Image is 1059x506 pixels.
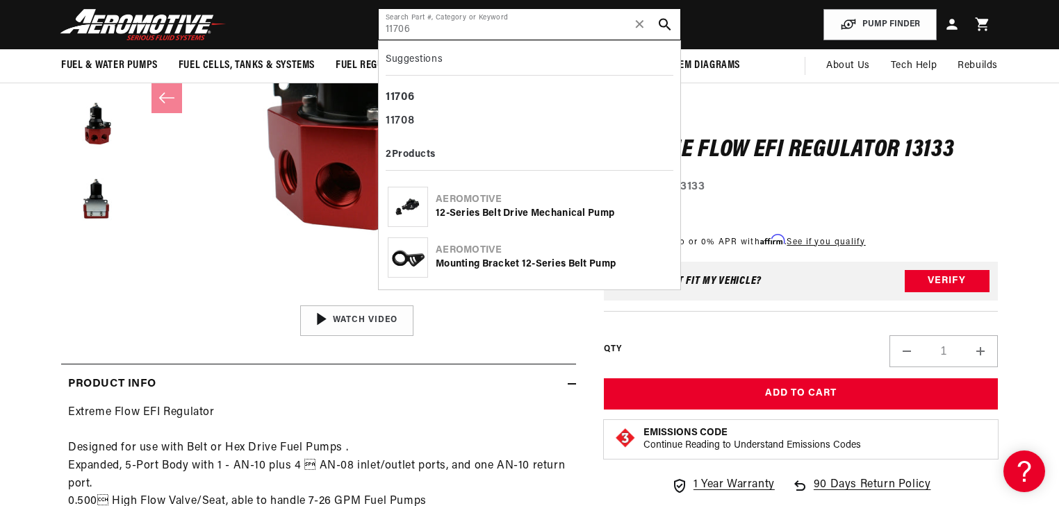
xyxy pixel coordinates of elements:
[760,234,785,244] span: Affirm
[693,476,775,494] span: 1 Year Warranty
[61,364,576,405] summary: Product Info
[179,58,315,73] span: Fuel Cells, Tanks & Systems
[947,49,1008,83] summary: Rebuilds
[604,344,621,355] label: QTY
[671,476,775,494] a: 1 Year Warranty
[604,139,998,161] h1: Extreme Flow EFI Regulator 13133
[650,9,680,40] button: search button
[823,9,937,40] button: PUMP FINDER
[614,427,637,449] img: Emissions code
[958,58,998,74] span: Rebuilds
[643,427,861,452] button: Emissions CodeContinue Reading to Understand Emissions Codes
[604,378,998,410] button: Add to Cart
[386,149,436,160] b: 2 Products
[56,8,230,41] img: Aeromotive
[325,49,427,82] summary: Fuel Regulators
[168,49,325,82] summary: Fuel Cells, Tanks & Systems
[658,58,740,73] span: System Diagrams
[51,49,168,82] summary: Fuel & Water Pumps
[604,178,998,196] div: Part Number:
[643,428,728,438] strong: Emissions Code
[436,193,671,207] div: Aeromotive
[386,110,673,133] div: 11708
[787,237,865,246] a: See if you qualify - Learn more about Affirm Financing (opens in modal)
[68,376,156,394] h2: Product Info
[891,58,937,74] span: Tech Help
[61,165,131,235] button: Load image 5 in gallery view
[336,58,417,73] span: Fuel Regulators
[816,49,880,83] a: About Us
[612,276,762,287] div: Does This part fit My vehicle?
[436,207,671,221] div: 12-Series Belt Drive Mechanical Pump
[61,58,158,73] span: Fuel & Water Pumps
[61,89,131,158] button: Load image 4 in gallery view
[388,194,427,220] img: 12-Series Belt Drive Mechanical Pump
[676,181,705,192] strong: 13133
[643,439,861,452] p: Continue Reading to Understand Emissions Codes
[826,60,870,71] span: About Us
[436,244,671,258] div: Aeromotive
[880,49,947,83] summary: Tech Help
[386,48,673,76] div: Suggestions
[379,9,680,40] input: Search by Part Number, Category or Keyword
[634,13,646,35] span: ✕
[905,270,990,292] button: Verify
[648,49,750,82] summary: System Diagrams
[151,83,182,113] button: Slide left
[436,258,671,271] div: Mounting Bracket 12-Series Belt Pump
[604,235,865,248] p: Starting at /mo or 0% APR with .
[386,92,414,103] b: 11706
[388,244,427,271] img: Mounting Bracket 12-Series Belt Pump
